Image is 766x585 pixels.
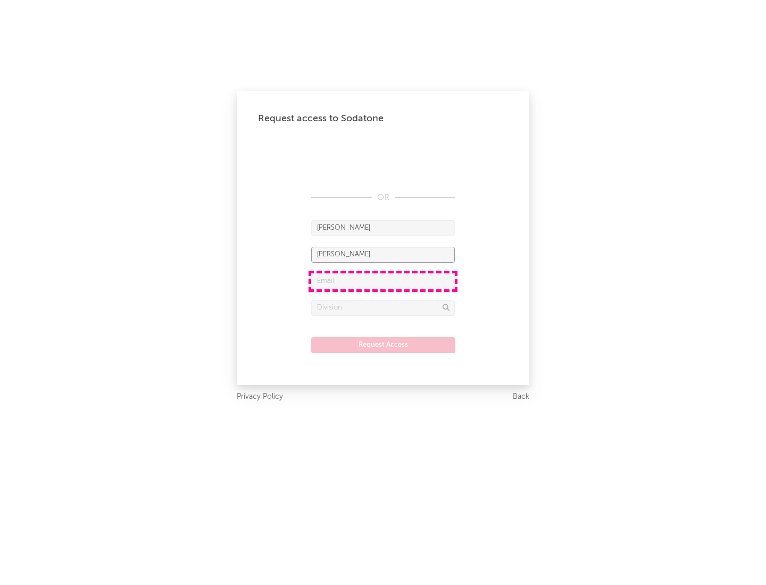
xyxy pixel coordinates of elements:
[311,300,455,316] input: Division
[513,390,529,404] a: Back
[237,390,283,404] a: Privacy Policy
[311,191,455,204] div: OR
[311,337,455,353] button: Request Access
[258,112,508,125] div: Request access to Sodatone
[311,247,455,263] input: Last Name
[311,220,455,236] input: First Name
[311,273,455,289] input: Email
